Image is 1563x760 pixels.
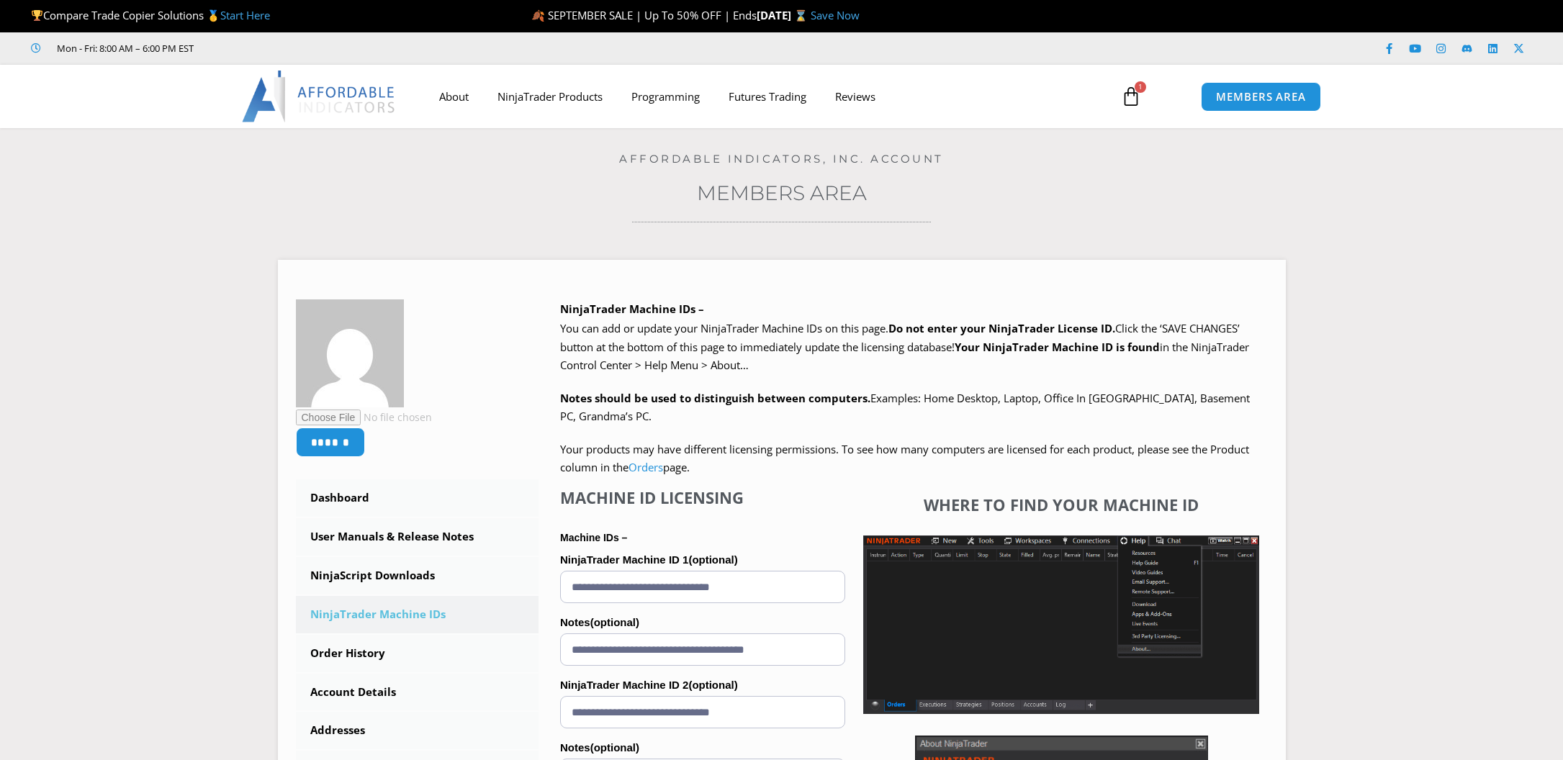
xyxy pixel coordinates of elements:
[560,612,845,633] label: Notes
[296,712,539,749] a: Addresses
[560,391,870,405] strong: Notes should be used to distinguish between computers.
[1135,81,1146,93] span: 1
[560,442,1249,475] span: Your products may have different licensing permissions. To see how many computers are licensed fo...
[31,8,270,22] span: Compare Trade Copier Solutions 🥇
[1099,76,1163,117] a: 1
[888,321,1115,335] b: Do not enter your NinjaTrader License ID.
[955,340,1160,354] strong: Your NinjaTrader Machine ID is found
[425,80,1104,113] nav: Menu
[619,152,944,166] a: Affordable Indicators, Inc. Account
[560,549,845,571] label: NinjaTrader Machine ID 1
[629,460,663,474] a: Orders
[296,596,539,633] a: NinjaTrader Machine IDs
[617,80,714,113] a: Programming
[296,479,539,517] a: Dashboard
[32,10,42,21] img: 🏆
[531,8,757,22] span: 🍂 SEPTEMBER SALE | Up To 50% OFF | Ends
[1216,91,1306,102] span: MEMBERS AREA
[863,495,1259,514] h4: Where to find your Machine ID
[590,741,639,754] span: (optional)
[590,616,639,628] span: (optional)
[214,41,430,55] iframe: Customer reviews powered by Trustpilot
[296,518,539,556] a: User Manuals & Release Notes
[560,674,845,696] label: NinjaTrader Machine ID 2
[560,532,627,543] strong: Machine IDs –
[1201,82,1321,112] a: MEMBERS AREA
[296,635,539,672] a: Order History
[53,40,194,57] span: Mon - Fri: 8:00 AM – 6:00 PM EST
[242,71,397,122] img: LogoAI | Affordable Indicators – NinjaTrader
[296,299,404,407] img: f517f64faa384bb97128e8486a0348769ddfe7acc9480b05bee4c17e369620e3
[560,302,704,316] b: NinjaTrader Machine IDs –
[697,181,867,205] a: Members Area
[560,321,1249,372] span: Click the ‘SAVE CHANGES’ button at the bottom of this page to immediately update the licensing da...
[688,553,737,566] span: (optional)
[483,80,617,113] a: NinjaTrader Products
[863,535,1259,714] img: Screenshot 2025-01-17 1155544 | Affordable Indicators – NinjaTrader
[560,737,845,759] label: Notes
[811,8,860,22] a: Save Now
[296,557,539,594] a: NinjaScript Downloads
[714,80,821,113] a: Futures Trading
[560,391,1250,424] span: Examples: Home Desktop, Laptop, Office In [GEOGRAPHIC_DATA], Basement PC, Grandma’s PC.
[821,80,890,113] a: Reviews
[757,8,811,22] strong: [DATE] ⌛
[296,674,539,711] a: Account Details
[425,80,483,113] a: About
[688,679,737,691] span: (optional)
[560,321,888,335] span: You can add or update your NinjaTrader Machine IDs on this page.
[560,488,845,507] h4: Machine ID Licensing
[220,8,270,22] a: Start Here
